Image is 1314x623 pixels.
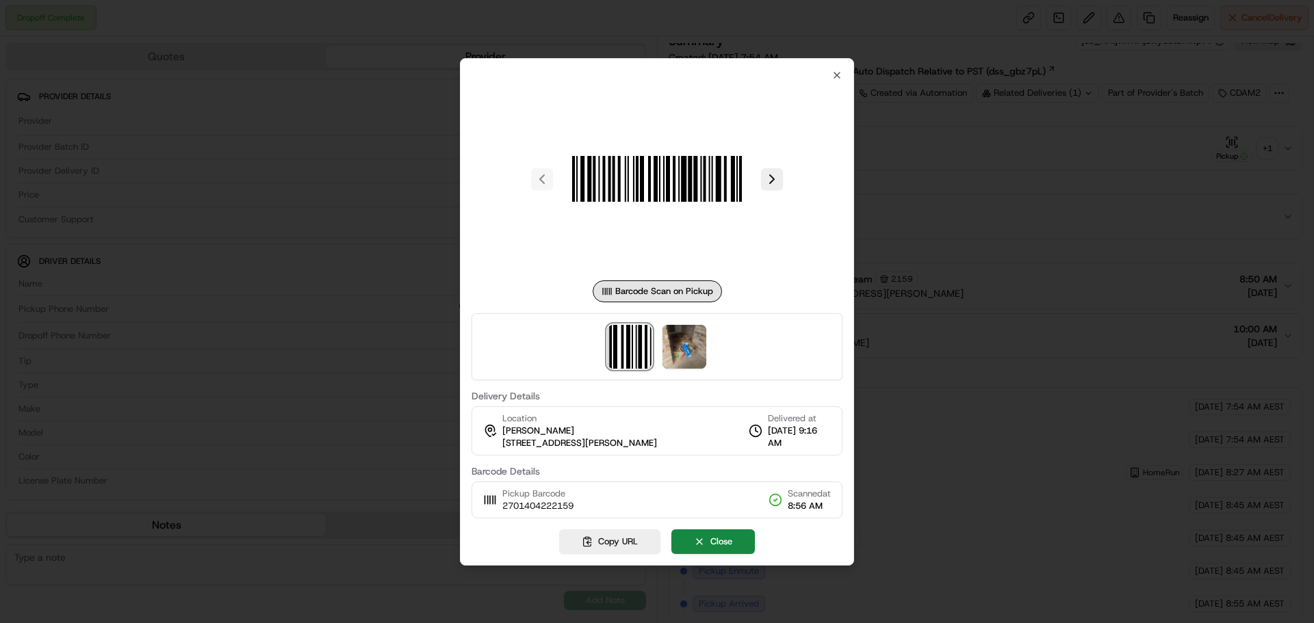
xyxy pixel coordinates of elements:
[671,529,755,554] button: Close
[593,280,722,302] div: Barcode Scan on Pickup
[559,529,660,554] button: Copy URL
[502,412,537,425] span: Location
[662,325,706,369] img: photo_proof_of_delivery image
[502,488,574,500] span: Pickup Barcode
[788,488,831,500] span: Scanned at
[608,325,652,369] img: barcode_scan_on_pickup image
[502,425,574,437] span: [PERSON_NAME]
[502,437,657,449] span: [STREET_ADDRESS][PERSON_NAME]
[788,500,831,512] span: 8:56 AM
[768,412,831,425] span: Delivered at
[472,466,842,476] label: Barcode Details
[768,425,831,449] span: [DATE] 9:16 AM
[502,500,574,512] span: 2701404222159
[558,81,756,278] img: barcode_scan_on_pickup image
[472,391,842,401] label: Delivery Details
